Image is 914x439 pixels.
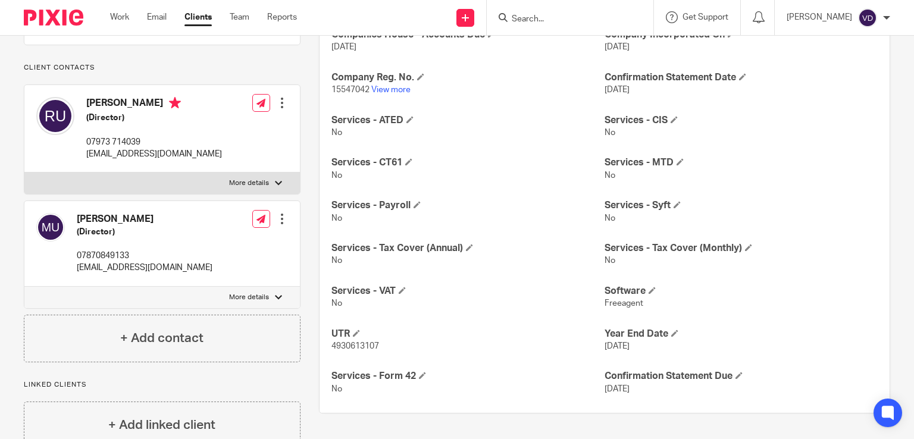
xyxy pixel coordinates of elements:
h4: Services - Tax Cover (Annual) [331,242,605,255]
span: No [605,128,615,137]
a: View more [371,86,411,94]
h4: [PERSON_NAME] [86,97,222,112]
img: svg%3E [858,8,877,27]
h4: Services - CT61 [331,156,605,169]
span: No [331,128,342,137]
span: No [331,385,342,393]
h4: UTR [331,328,605,340]
p: [PERSON_NAME] [787,11,852,23]
h4: Year End Date [605,328,878,340]
span: No [331,171,342,180]
span: No [331,256,342,265]
i: Primary [169,97,181,109]
span: [DATE] [605,385,630,393]
span: No [331,299,342,308]
img: svg%3E [36,97,74,135]
p: 07870849133 [77,250,212,262]
h4: Services - Form 42 [331,370,605,382]
h4: Services - Payroll [331,199,605,212]
a: Reports [267,11,297,23]
h4: Services - CIS [605,114,878,127]
h4: Software [605,285,878,297]
span: [DATE] [605,86,630,94]
h4: [PERSON_NAME] [77,213,212,225]
h4: Confirmation Statement Due [605,370,878,382]
h4: Services - VAT [331,285,605,297]
span: No [605,256,615,265]
p: 07973 714039 [86,136,222,148]
a: Clients [184,11,212,23]
span: No [331,214,342,222]
p: [EMAIL_ADDRESS][DOMAIN_NAME] [86,148,222,160]
p: [EMAIL_ADDRESS][DOMAIN_NAME] [77,262,212,274]
span: Freeagent [605,299,643,308]
h4: Confirmation Statement Date [605,71,878,84]
img: svg%3E [36,213,65,242]
a: Team [230,11,249,23]
h4: Services - ATED [331,114,605,127]
h5: (Director) [86,112,222,124]
span: Get Support [683,13,728,21]
a: Email [147,11,167,23]
h4: + Add linked client [108,416,215,434]
p: More details [229,178,269,188]
span: [DATE] [605,342,630,350]
p: Client contacts [24,63,301,73]
span: 15547042 [331,86,370,94]
img: Pixie [24,10,83,26]
span: 4930613107 [331,342,379,350]
a: Work [110,11,129,23]
h4: Services - MTD [605,156,878,169]
h4: + Add contact [120,329,204,347]
input: Search [511,14,618,25]
span: No [605,171,615,180]
p: More details [229,293,269,302]
h5: (Director) [77,226,212,238]
span: [DATE] [605,43,630,51]
h4: Company Reg. No. [331,71,605,84]
span: [DATE] [331,43,356,51]
h4: Services - Tax Cover (Monthly) [605,242,878,255]
span: No [605,214,615,222]
p: Linked clients [24,380,301,390]
h4: Services - Syft [605,199,878,212]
